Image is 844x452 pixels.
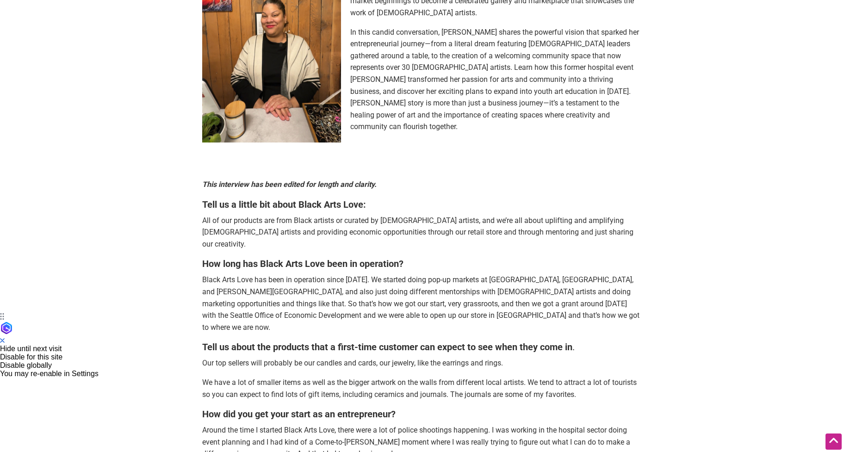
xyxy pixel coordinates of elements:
[825,433,842,450] div: Scroll Back to Top
[202,26,642,133] p: In this candid conversation, [PERSON_NAME] shares the powerful vision that sparked her entreprene...
[202,377,642,400] p: We have a lot of smaller items as well as the bigger artwork on the walls from different local ar...
[202,215,642,250] p: All of our products are from Black artists or curated by [DEMOGRAPHIC_DATA] artists, and we’re al...
[202,341,572,353] strong: Tell us about the products that a first-time customer can expect to see when they come in
[202,199,366,210] strong: Tell us a little bit about Black Arts Love:
[202,180,377,189] em: This interview has been edited for length and clarity.
[202,274,642,333] p: Black Arts Love has been in operation since [DATE]. We started doing pop-up markets at [GEOGRAPHI...
[202,341,642,353] h5: .
[202,357,642,369] p: Our top sellers will probably be our candles and cards, our jewelry, like the earrings and rings.
[202,409,396,420] strong: How did you get your start as an entrepreneur?
[202,258,403,269] strong: How long has Black Arts Love been in operation?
